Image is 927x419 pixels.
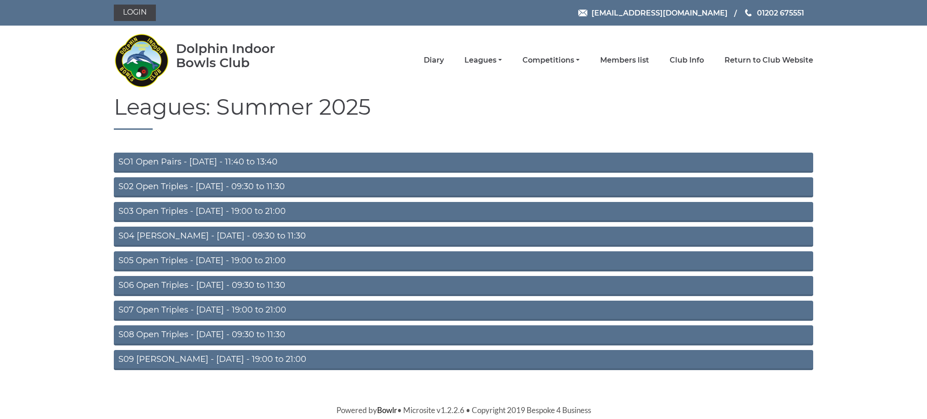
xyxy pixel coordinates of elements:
[114,153,813,173] a: SO1 Open Pairs - [DATE] - 11:40 to 13:40
[424,55,444,65] a: Diary
[114,227,813,247] a: S04 [PERSON_NAME] - [DATE] - 09:30 to 11:30
[176,42,304,70] div: Dolphin Indoor Bowls Club
[114,350,813,370] a: S09 [PERSON_NAME] - [DATE] - 19:00 to 21:00
[578,7,728,19] a: Email [EMAIL_ADDRESS][DOMAIN_NAME]
[745,9,751,16] img: Phone us
[522,55,580,65] a: Competitions
[377,405,397,415] a: Bowlr
[114,276,813,296] a: S06 Open Triples - [DATE] - 09:30 to 11:30
[578,10,587,16] img: Email
[114,325,813,345] a: S08 Open Triples - [DATE] - 09:30 to 11:30
[336,405,591,415] span: Powered by • Microsite v1.2.2.6 • Copyright 2019 Bespoke 4 Business
[757,8,804,17] span: 01202 675551
[725,55,813,65] a: Return to Club Website
[600,55,649,65] a: Members list
[114,177,813,197] a: S02 Open Triples - [DATE] - 09:30 to 11:30
[464,55,502,65] a: Leagues
[114,251,813,271] a: S05 Open Triples - [DATE] - 19:00 to 21:00
[114,28,169,92] img: Dolphin Indoor Bowls Club
[114,202,813,222] a: S03 Open Triples - [DATE] - 19:00 to 21:00
[744,7,804,19] a: Phone us 01202 675551
[114,5,156,21] a: Login
[114,95,813,130] h1: Leagues: Summer 2025
[591,8,728,17] span: [EMAIL_ADDRESS][DOMAIN_NAME]
[114,301,813,321] a: S07 Open Triples - [DATE] - 19:00 to 21:00
[670,55,704,65] a: Club Info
